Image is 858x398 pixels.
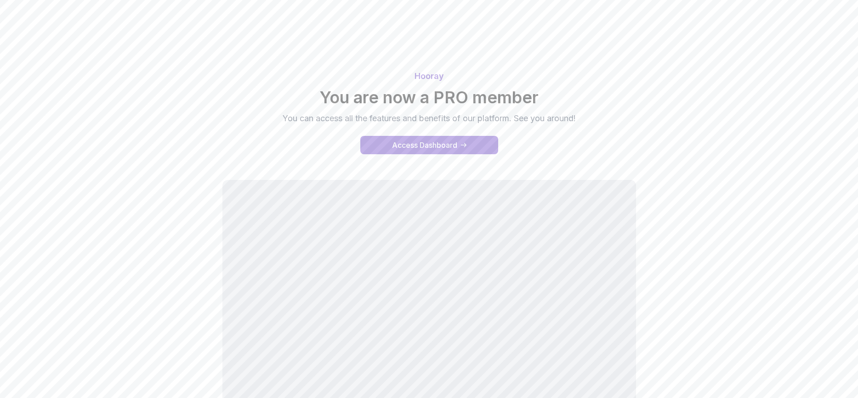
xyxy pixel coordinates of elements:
p: You can access all the features and benefits of our platform. See you around! [275,112,584,125]
h2: You are now a PRO member [108,88,751,107]
a: access-dashboard [360,136,498,154]
div: Access Dashboard [392,140,457,151]
p: Hooray [108,70,751,83]
button: Access Dashboard [360,136,498,154]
